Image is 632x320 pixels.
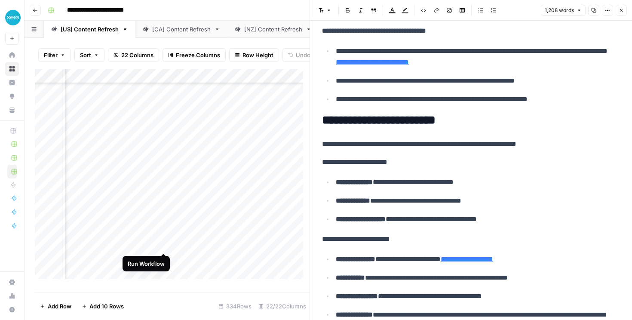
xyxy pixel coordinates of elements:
[89,302,124,311] span: Add 10 Rows
[128,259,165,268] div: Run Workflow
[5,303,19,317] button: Help + Support
[282,48,316,62] button: Undo
[176,51,220,59] span: Freeze Columns
[74,48,104,62] button: Sort
[35,299,77,313] button: Add Row
[229,48,279,62] button: Row Height
[48,302,71,311] span: Add Row
[5,76,19,89] a: Insights
[38,48,71,62] button: Filter
[152,25,211,34] div: [CA] Content Refresh
[44,21,135,38] a: [US] Content Refresh
[5,7,19,28] button: Workspace: XeroOps
[5,10,21,25] img: XeroOps Logo
[545,6,574,14] span: 1,208 words
[296,51,310,59] span: Undo
[5,89,19,103] a: Opportunities
[80,51,91,59] span: Sort
[5,289,19,303] a: Usage
[163,48,226,62] button: Freeze Columns
[5,103,19,117] a: Your Data
[5,62,19,76] a: Browse
[108,48,159,62] button: 22 Columns
[227,21,319,38] a: [NZ] Content Refresh
[61,25,119,34] div: [US] Content Refresh
[255,299,310,313] div: 22/22 Columns
[244,25,302,34] div: [NZ] Content Refresh
[242,51,273,59] span: Row Height
[44,51,58,59] span: Filter
[135,21,227,38] a: [CA] Content Refresh
[541,5,586,16] button: 1,208 words
[5,275,19,289] a: Settings
[5,48,19,62] a: Home
[215,299,255,313] div: 334 Rows
[121,51,153,59] span: 22 Columns
[77,299,129,313] button: Add 10 Rows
